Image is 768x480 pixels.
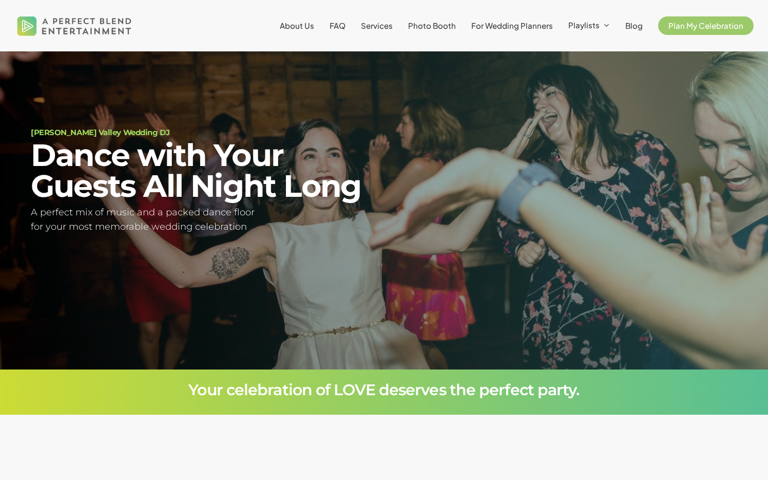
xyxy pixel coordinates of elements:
h1: [PERSON_NAME] Valley Wedding DJ [31,128,371,136]
span: For Wedding Planners [471,21,553,30]
a: About Us [280,22,314,30]
a: Plan My Celebration [658,22,754,30]
a: For Wedding Planners [471,22,553,30]
span: FAQ [330,21,345,30]
span: About Us [280,21,314,30]
a: Photo Booth [408,22,456,30]
a: FAQ [330,22,345,30]
h3: Your celebration of LOVE deserves the perfect party. [31,382,737,398]
h5: A perfect mix of music and a packed dance floor for your most memorable wedding celebration [31,205,371,235]
span: Blog [625,21,643,30]
h2: Dance with Your Guests All Night Long [31,140,371,201]
a: Blog [625,22,643,30]
span: Services [361,21,393,30]
a: Services [361,22,393,30]
span: Photo Booth [408,21,456,30]
span: Playlists [568,20,600,30]
img: A Perfect Blend Entertainment [14,7,135,44]
a: Playlists [568,21,610,30]
span: Plan My Celebration [668,21,743,30]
